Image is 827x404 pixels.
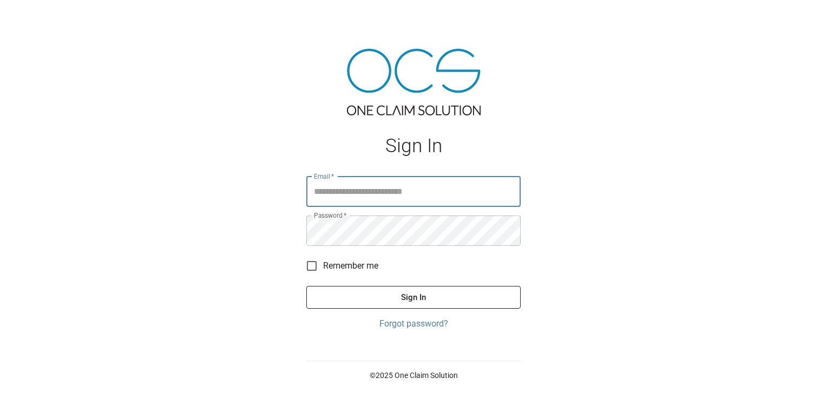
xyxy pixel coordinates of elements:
p: © 2025 One Claim Solution [306,370,521,381]
a: Forgot password? [306,317,521,330]
h1: Sign In [306,135,521,157]
label: Email [314,172,334,181]
button: Sign In [306,286,521,309]
span: Remember me [323,259,378,272]
label: Password [314,211,346,220]
img: ocs-logo-tra.png [347,49,481,115]
img: ocs-logo-white-transparent.png [13,6,56,28]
